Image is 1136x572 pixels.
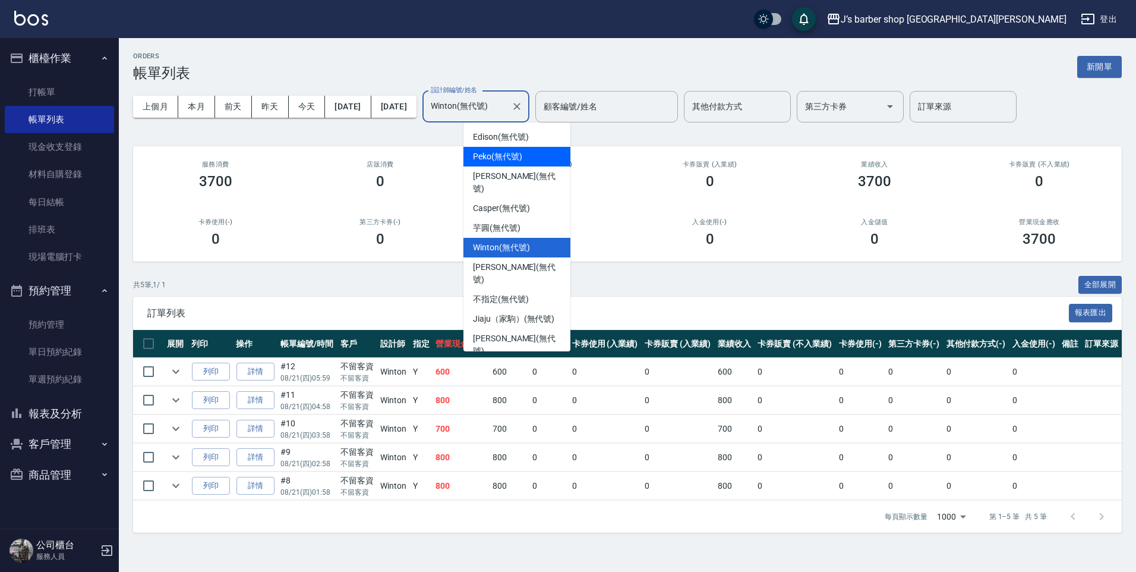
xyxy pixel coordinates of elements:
td: 800 [490,386,529,414]
button: 本月 [178,96,215,118]
td: 600 [490,358,529,386]
th: 帳單編號/時間 [277,330,337,358]
td: 0 [1009,415,1059,443]
div: 不留客資 [340,389,374,401]
button: 登出 [1076,8,1122,30]
a: 新開單 [1077,61,1122,72]
a: 預約管理 [5,311,114,338]
button: expand row [167,363,185,381]
td: #9 [277,444,337,472]
th: 展開 [164,330,188,358]
h2: 第三方卡券(-) [312,218,448,226]
div: 不留客資 [340,417,374,430]
h3: 0 [212,231,220,247]
th: 設計師 [377,330,410,358]
a: 打帳單 [5,78,114,106]
th: 其他付款方式(-) [943,330,1010,358]
div: 不留客資 [340,360,374,373]
td: 0 [755,472,836,500]
th: 訂單來源 [1082,330,1122,358]
td: 800 [433,386,489,414]
a: 排班表 [5,216,114,243]
td: 0 [1009,444,1059,472]
a: 詳情 [236,391,274,410]
td: 0 [836,415,885,443]
button: 全部展開 [1078,276,1122,294]
p: 08/21 (四) 02:58 [280,458,334,469]
h3: 帳單列表 [133,65,190,81]
td: 0 [1009,386,1059,414]
td: 700 [433,415,489,443]
td: 800 [433,444,489,472]
td: 0 [642,386,715,414]
img: Person [10,539,33,562]
p: 08/21 (四) 03:58 [280,430,334,441]
td: 0 [529,444,569,472]
td: #8 [277,472,337,500]
button: expand row [167,448,185,466]
button: 報表及分析 [5,398,114,429]
td: 0 [1009,472,1059,500]
td: 0 [529,472,569,500]
button: 列印 [192,448,230,467]
h2: 入金使用(-) [642,218,778,226]
span: Jiaju（家駒） (無代號) [473,313,554,325]
td: #10 [277,415,337,443]
span: Winton (無代號) [473,241,529,254]
td: 0 [642,358,715,386]
span: [PERSON_NAME] (無代號) [473,261,561,286]
td: Winton [377,472,410,500]
th: 客戶 [337,330,377,358]
td: 0 [836,358,885,386]
td: Winton [377,415,410,443]
a: 材料自購登錄 [5,161,114,188]
td: 0 [755,386,836,414]
a: 詳情 [236,363,274,381]
td: Winton [377,358,410,386]
td: 700 [490,415,529,443]
button: 前天 [215,96,252,118]
button: 今天 [289,96,326,118]
td: 600 [715,358,755,386]
h3: 0 [376,173,384,190]
a: 詳情 [236,448,274,467]
a: 單週預約紀錄 [5,366,114,393]
td: Winton [377,444,410,472]
h2: 店販消費 [312,161,448,168]
th: 備註 [1059,330,1082,358]
p: 每頁顯示數量 [885,511,927,522]
button: expand row [167,391,185,409]
td: 700 [715,415,755,443]
td: #11 [277,386,337,414]
td: 800 [490,444,529,472]
td: 0 [569,444,642,472]
th: 卡券使用 (入業績) [569,330,642,358]
p: 共 5 筆, 1 / 1 [133,279,166,290]
span: 訂單列表 [147,307,1069,319]
h3: 3700 [199,173,232,190]
button: Clear [509,98,525,115]
td: 0 [943,386,1010,414]
td: #12 [277,358,337,386]
button: 列印 [192,420,230,438]
td: 0 [569,415,642,443]
td: Y [410,444,433,472]
button: save [792,7,816,31]
td: Y [410,358,433,386]
button: J’s barber shop [GEOGRAPHIC_DATA][PERSON_NAME] [822,7,1071,32]
h3: 0 [706,173,714,190]
p: 08/21 (四) 05:59 [280,373,334,384]
button: expand row [167,420,185,438]
button: [DATE] [371,96,416,118]
td: 0 [642,472,715,500]
span: Casper (無代號) [473,202,529,215]
a: 現金收支登錄 [5,133,114,161]
td: 0 [529,415,569,443]
td: 0 [885,386,943,414]
th: 第三方卡券(-) [885,330,943,358]
td: 0 [943,472,1010,500]
td: 0 [836,444,885,472]
a: 帳單列表 [5,106,114,133]
td: Y [410,472,433,500]
th: 卡券販賣 (入業績) [642,330,715,358]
